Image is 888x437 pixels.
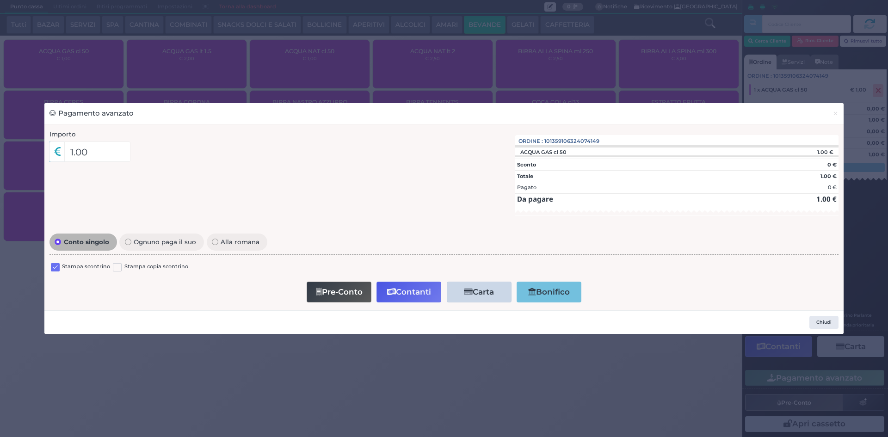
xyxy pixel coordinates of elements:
[515,149,571,155] div: ACQUA GAS cl 50
[518,137,543,145] span: Ordine :
[758,149,839,155] div: 1.00 €
[544,137,599,145] span: 101359106324074149
[809,316,839,329] button: Chiudi
[131,239,199,245] span: Ognuno paga il suo
[64,142,130,162] input: Es. 30.99
[517,282,581,302] button: Bonifico
[517,184,536,191] div: Pagato
[832,108,839,118] span: ×
[49,108,134,119] h3: Pagamento avanzato
[307,282,371,302] button: Pre-Conto
[517,173,533,179] strong: Totale
[827,103,844,124] button: Chiudi
[820,173,837,179] strong: 1.00 €
[827,161,837,168] strong: 0 €
[61,239,111,245] span: Conto singolo
[218,239,262,245] span: Alla romana
[517,161,536,168] strong: Sconto
[376,282,441,302] button: Contanti
[517,194,553,203] strong: Da pagare
[447,282,512,302] button: Carta
[124,263,188,271] label: Stampa copia scontrino
[49,129,76,139] label: Importo
[828,184,837,191] div: 0 €
[62,263,110,271] label: Stampa scontrino
[816,194,837,203] strong: 1.00 €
